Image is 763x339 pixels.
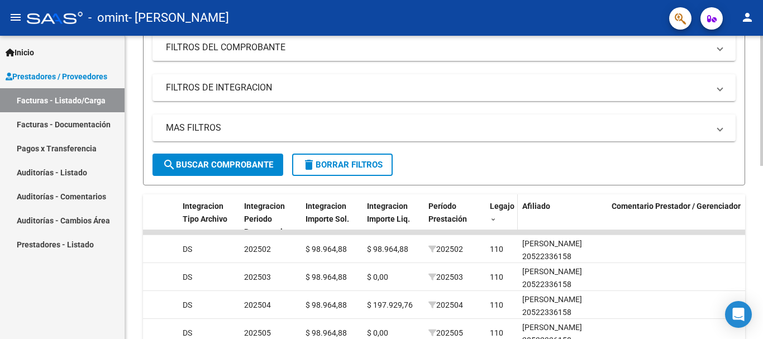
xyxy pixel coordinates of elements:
mat-panel-title: FILTROS DE INTEGRACION [166,82,709,94]
span: Prestadores / Proveedores [6,70,107,83]
button: Buscar Comprobante [152,154,283,176]
span: Comentario Prestador / Gerenciador [612,202,741,211]
mat-icon: search [163,158,176,171]
span: Borrar Filtros [302,160,383,170]
mat-expansion-panel-header: FILTROS DEL COMPROBANTE [152,34,736,61]
div: 110 [490,271,503,284]
div: [PERSON_NAME] 20522336158 [522,237,603,263]
span: DS [183,245,192,254]
div: 110 [490,243,503,256]
span: $ 197.929,76 [367,300,413,309]
span: - omint [88,6,128,30]
span: Inicio [6,46,34,59]
span: Afiliado [522,202,550,211]
button: Borrar Filtros [292,154,393,176]
div: [PERSON_NAME] 20522336158 [522,293,603,319]
span: Integracion Importe Liq. [367,202,410,223]
span: DS [183,328,192,337]
span: 202505 [428,328,463,337]
datatable-header-cell: Comentario Prestador / Gerenciador [607,194,747,243]
mat-icon: menu [9,11,22,24]
span: - [PERSON_NAME] [128,6,229,30]
datatable-header-cell: Integracion Importe Liq. [363,194,424,243]
datatable-header-cell: Integracion Importe Sol. [301,194,363,243]
div: 110 [490,299,503,312]
div: Open Intercom Messenger [725,301,752,328]
span: $ 0,00 [367,328,388,337]
span: Buscar Comprobante [163,160,273,170]
span: Período Prestación [428,202,467,223]
span: $ 98.964,88 [306,300,347,309]
span: Integracion Periodo Presentacion [244,202,292,236]
datatable-header-cell: Integracion Tipo Archivo [178,194,240,243]
span: 202503 [428,273,463,281]
span: DS [183,273,192,281]
span: 202505 [244,328,271,337]
span: 202504 [244,300,271,309]
span: Integracion Tipo Archivo [183,202,227,223]
span: 202503 [244,273,271,281]
mat-panel-title: MAS FILTROS [166,122,709,134]
datatable-header-cell: Legajo [485,194,518,243]
span: 202504 [428,300,463,309]
mat-panel-title: FILTROS DEL COMPROBANTE [166,41,709,54]
mat-icon: delete [302,158,316,171]
span: $ 98.964,88 [367,245,408,254]
div: [PERSON_NAME] 20522336158 [522,265,603,291]
span: 202502 [244,245,271,254]
span: $ 98.964,88 [306,245,347,254]
mat-expansion-panel-header: FILTROS DE INTEGRACION [152,74,736,101]
span: 202502 [428,245,463,254]
span: $ 98.964,88 [306,328,347,337]
span: DS [183,300,192,309]
mat-icon: person [741,11,754,24]
span: $ 0,00 [367,273,388,281]
mat-expansion-panel-header: MAS FILTROS [152,114,736,141]
span: Integracion Importe Sol. [306,202,349,223]
datatable-header-cell: Período Prestación [424,194,485,243]
span: $ 98.964,88 [306,273,347,281]
span: Legajo [490,202,514,211]
datatable-header-cell: Afiliado [518,194,607,243]
datatable-header-cell: Integracion Periodo Presentacion [240,194,301,243]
